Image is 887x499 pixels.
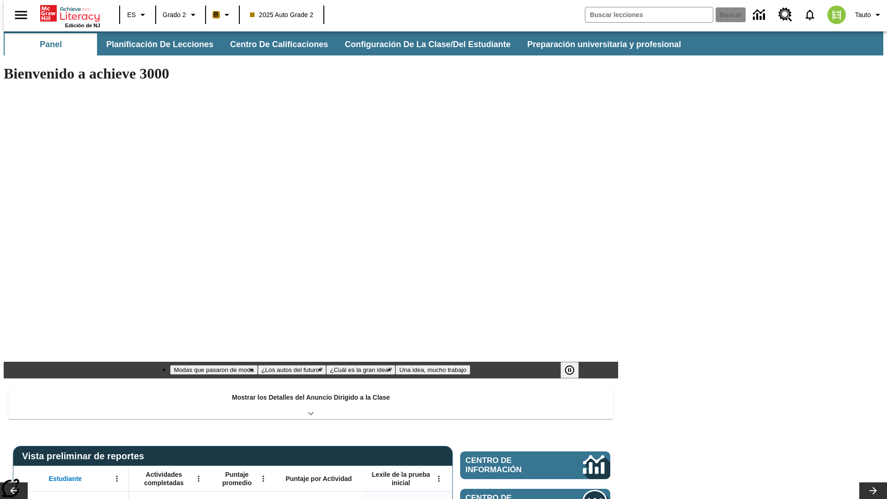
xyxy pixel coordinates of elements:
[170,365,257,375] button: Diapositiva 1 Modas que pasaron de moda
[134,470,194,487] span: Actividades completadas
[214,9,219,20] span: B
[466,456,552,475] span: Centro de información
[232,393,390,402] p: Mostrar los Detalles del Anuncio Dirigido a la Clase
[4,33,689,55] div: Subbarra de navegación
[8,387,614,419] div: Mostrar los Detalles del Anuncio Dirigido a la Clase
[520,33,688,55] button: Preparación universitaria y profesional
[432,472,446,486] button: Abrir menú
[99,33,221,55] button: Planificación de lecciones
[65,23,100,28] span: Edición de NJ
[460,451,610,479] a: Centro de información
[822,3,851,27] button: Escoja un nuevo avatar
[851,6,887,23] button: Perfil/Configuración
[250,10,314,20] span: 2025 Auto Grade 2
[337,33,518,55] button: Configuración de la clase/del estudiante
[163,10,186,20] span: Grado 2
[286,475,352,483] span: Puntaje por Actividad
[395,365,470,375] button: Diapositiva 4 Una idea, mucho trabajo
[159,6,202,23] button: Grado: Grado 2, Elige un grado
[209,6,236,23] button: Boost El color de la clase es anaranjado claro. Cambiar el color de la clase.
[123,6,152,23] button: Lenguaje: ES, Selecciona un idioma
[4,65,618,82] h1: Bienvenido a achieve 3000
[192,472,206,486] button: Abrir menú
[560,362,579,378] button: Pausar
[859,482,887,499] button: Carrusel de lecciones, seguir
[258,365,327,375] button: Diapositiva 2 ¿Los autos del futuro?
[367,470,435,487] span: Lexile de la prueba inicial
[49,475,82,483] span: Estudiante
[5,33,97,55] button: Panel
[110,472,124,486] button: Abrir menú
[326,365,395,375] button: Diapositiva 3 ¿Cuál es la gran idea?
[127,10,136,20] span: ES
[773,2,798,27] a: Centro de recursos, Se abrirá en una pestaña nueva.
[256,472,270,486] button: Abrir menú
[22,451,149,462] span: Vista preliminar de reportes
[223,33,335,55] button: Centro de calificaciones
[827,6,846,24] img: avatar image
[7,1,35,29] button: Abrir el menú lateral
[40,4,100,23] a: Portada
[40,3,100,28] div: Portada
[4,31,883,55] div: Subbarra de navegación
[747,2,773,28] a: Centro de información
[798,3,822,27] a: Notificaciones
[585,7,713,22] input: Buscar campo
[560,362,588,378] div: Pausar
[855,10,871,20] span: Tauto
[215,470,259,487] span: Puntaje promedio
